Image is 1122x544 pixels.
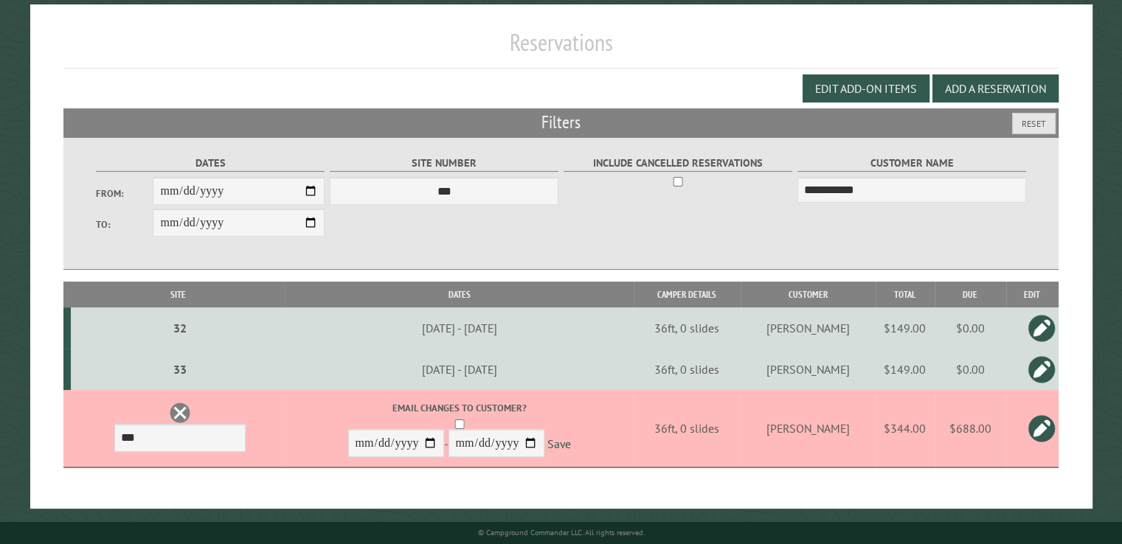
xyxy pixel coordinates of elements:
a: Save [547,436,571,451]
label: To: [96,217,153,231]
th: Due [935,282,1006,307]
label: Customer Name [797,155,1027,172]
td: 36ft, 0 slides [634,390,741,467]
h2: Filters [63,108,1059,136]
th: Site [71,282,285,307]
label: Email changes to customer? [287,401,631,415]
td: [PERSON_NAME] [741,349,876,390]
th: Customer [741,282,876,307]
th: Edit [1006,282,1059,307]
th: Camper Details [634,282,741,307]
div: - [287,401,631,461]
td: $344.00 [876,390,935,467]
div: [DATE] - [DATE] [287,321,631,335]
label: Dates [96,155,325,172]
td: $149.00 [876,307,935,349]
td: [PERSON_NAME] [741,307,876,349]
td: $149.00 [876,349,935,390]
th: Total [876,282,935,307]
button: Add a Reservation [932,74,1059,102]
td: [PERSON_NAME] [741,390,876,467]
td: 36ft, 0 slides [634,349,741,390]
th: Dates [285,282,634,307]
label: Include Cancelled Reservations [564,155,793,172]
h1: Reservations [63,28,1059,69]
label: Site Number [330,155,559,172]
td: 36ft, 0 slides [634,307,741,349]
button: Edit Add-on Items [803,74,929,102]
div: [DATE] - [DATE] [287,362,631,377]
button: Reset [1012,113,1056,134]
td: $0.00 [935,349,1006,390]
a: Delete this reservation [169,402,191,424]
small: © Campground Commander LLC. All rights reserved. [478,528,645,537]
td: $688.00 [935,390,1006,467]
td: $0.00 [935,307,1006,349]
div: 32 [77,321,283,335]
div: 33 [77,362,283,377]
label: From: [96,186,153,200]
